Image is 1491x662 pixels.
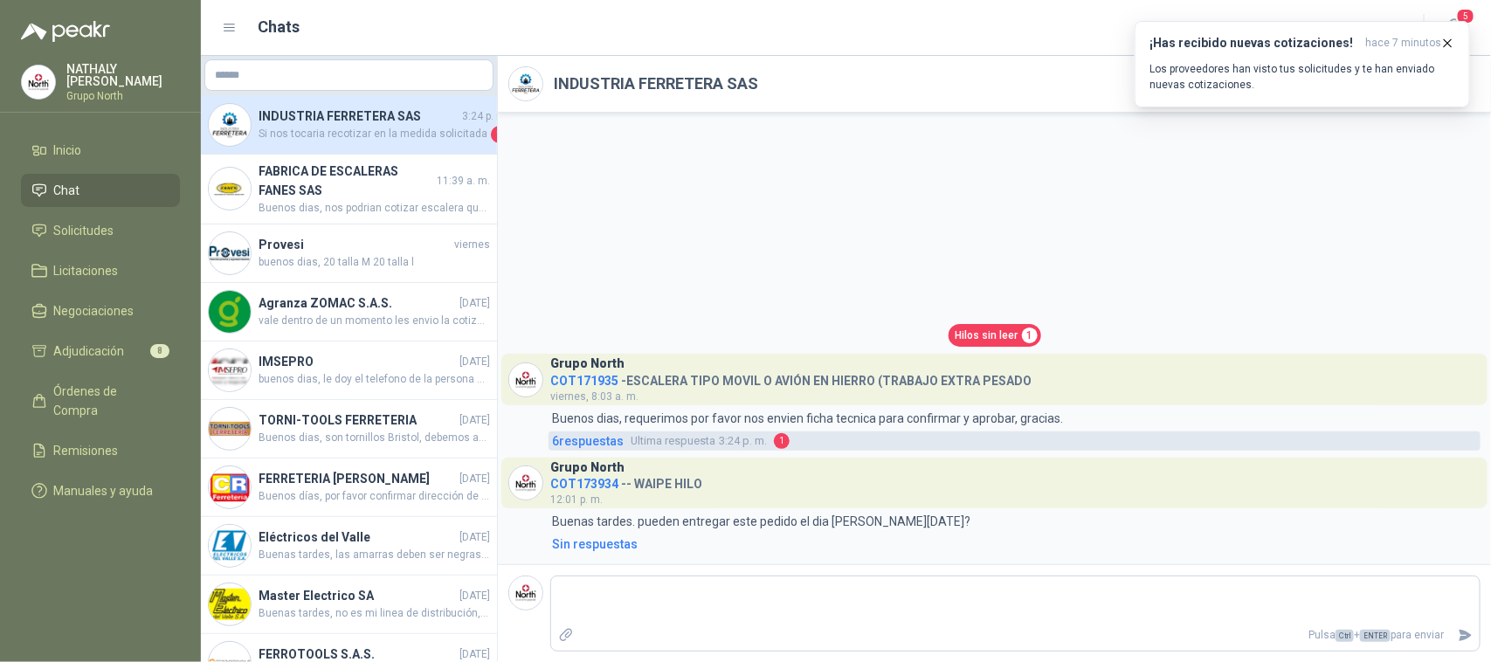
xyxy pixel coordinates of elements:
span: Chat [54,181,80,200]
h4: TORNI-TOOLS FERRETERIA [259,410,456,430]
img: Logo peakr [21,21,110,42]
a: Hilos sin leer1 [949,324,1041,348]
span: 8 [150,344,169,358]
a: Sin respuestas [549,534,1481,554]
a: Negociaciones [21,294,180,328]
h4: IMSEPRO [259,352,456,371]
span: Buenos dias, son tornillos Bristol, debemos actualizar la descripcion. quedo atenta a la cotizacion. [259,430,490,446]
span: Si nos tocaria recotizar en la medida solicitada [259,126,487,143]
p: NATHALY [PERSON_NAME] [66,63,180,87]
span: ENTER [1360,630,1391,642]
div: Sin respuestas [552,534,638,554]
p: Buenos dias, requerimos por favor nos envien ficha tecnica para confirmar y aprobar, gracias. [552,409,1063,428]
span: [DATE] [459,471,490,487]
a: Company LogoProvesiviernesbuenos dias, 20 talla M 20 talla l [201,224,497,283]
span: Buenas tardes, no es mi linea de distribución, gracias por invitarme a cotizar [259,605,490,622]
h4: - ESCALERA TIPO MOVIL O AVIÓN EN HIERRO (TRABAJO EXTRA PESADO [550,369,1032,386]
a: Inicio [21,134,180,167]
a: 6respuestasUltima respuesta3:24 p. m.1 [549,431,1481,451]
img: Company Logo [209,466,251,508]
p: Pulsa + para enviar [581,620,1452,651]
img: Company Logo [209,291,251,333]
label: Adjuntar archivos [551,620,581,651]
span: Buenas tardes, las amarras deben ser negras, por favor confirmar que la entrega sea de este color... [259,547,490,563]
a: Company LogoEléctricos del Valle[DATE]Buenas tardes, las amarras deben ser negras, por favor conf... [201,517,497,576]
span: 5 [1456,8,1475,24]
img: Company Logo [209,168,251,210]
span: COT171935 [550,374,618,388]
p: Buenas tardes. pueden entregar este pedido el dia [PERSON_NAME][DATE]? [552,512,970,531]
span: 6 respuesta s [552,431,624,451]
span: viernes, 8:03 a. m. [550,390,639,403]
h4: - - WAIPE HILO [550,472,702,489]
span: [DATE] [459,354,490,370]
img: Company Logo [209,525,251,567]
span: 12:01 p. m. [550,493,603,506]
img: Company Logo [509,363,542,397]
h4: Eléctricos del Valle [259,528,456,547]
span: 3:24 p. m. [631,432,767,450]
span: 1 [774,433,790,449]
h3: ¡Has recibido nuevas cotizaciones! [1149,36,1358,51]
button: 5 [1439,12,1470,44]
h4: INDUSTRIA FERRETERA SAS [259,107,459,126]
span: 1 [491,126,508,143]
a: Company LogoFABRICA DE ESCALERAS FANES SAS11:39 a. m.Buenos dias, nos podrian cotizar escalera qu... [201,155,497,224]
span: COT173934 [550,477,618,491]
span: viernes [454,237,490,253]
a: Adjudicación8 [21,334,180,368]
a: Company LogoMaster Electrico SA[DATE]Buenas tardes, no es mi linea de distribución, gracias por i... [201,576,497,634]
h4: FERRETERIA [PERSON_NAME] [259,469,456,488]
a: Company LogoIMSEPRO[DATE]buenos dias, le doy el telefono de la persona de SSA para que nos puedas... [201,341,497,400]
span: Buenos días, por favor confirmar dirección de entrega. El mensajero fue a entregar en [GEOGRAPHIC... [259,488,490,505]
span: Manuales y ayuda [54,481,154,500]
a: Company LogoAgranza ZOMAC S.A.S.[DATE]vale dentro de un momento les envio la cotización [201,283,497,341]
a: Solicitudes [21,214,180,247]
p: Grupo North [66,91,180,101]
span: Hilos sin leer [956,328,1018,344]
h4: Master Electrico SA [259,586,456,605]
span: Adjudicación [54,341,125,361]
span: Buenos dias, nos podrian cotizar escalera que alcance una altura total de 4 metros [259,200,490,217]
h4: FABRICA DE ESCALERAS FANES SAS [259,162,433,200]
span: [DATE] [459,529,490,546]
img: Company Logo [509,67,542,100]
span: vale dentro de un momento les envio la cotización [259,313,490,329]
h4: Agranza ZOMAC S.A.S. [259,293,456,313]
img: Company Logo [209,349,251,391]
span: Licitaciones [54,261,119,280]
a: Company LogoTORNI-TOOLS FERRETERIA[DATE]Buenos dias, son tornillos Bristol, debemos actualizar la... [201,400,497,459]
a: Company LogoFERRETERIA [PERSON_NAME][DATE]Buenos días, por favor confirmar dirección de entrega. ... [201,459,497,517]
span: Ctrl [1336,630,1354,642]
button: ¡Has recibido nuevas cotizaciones!hace 7 minutos Los proveedores han visto tus solicitudes y te h... [1135,21,1470,107]
h2: INDUSTRIA FERRETERA SAS [554,72,758,96]
a: Órdenes de Compra [21,375,180,427]
span: buenos dias, le doy el telefono de la persona de SSA para que nos puedas visitar y cotizar. [PERS... [259,371,490,388]
span: Solicitudes [54,221,114,240]
span: Negociaciones [54,301,135,321]
a: Company LogoINDUSTRIA FERRETERA SAS3:24 p. m.Si nos tocaria recotizar en la medida solicitada1 [201,96,497,155]
span: [DATE] [459,588,490,604]
span: Inicio [54,141,82,160]
span: 11:39 a. m. [437,173,490,190]
h1: Chats [259,15,300,39]
h3: Grupo North [550,359,625,369]
span: Ultima respuesta [631,432,715,450]
span: Remisiones [54,441,119,460]
a: Manuales y ayuda [21,474,180,507]
h4: Provesi [259,235,451,254]
img: Company Logo [509,576,542,610]
img: Company Logo [22,66,55,99]
span: Órdenes de Compra [54,382,163,420]
span: 3:24 p. m. [462,108,508,125]
span: [DATE] [459,295,490,312]
span: [DATE] [459,412,490,429]
img: Company Logo [209,583,251,625]
span: 1 [1022,328,1038,343]
img: Company Logo [509,466,542,500]
p: Los proveedores han visto tus solicitudes y te han enviado nuevas cotizaciones. [1149,61,1455,93]
span: hace 7 minutos [1365,36,1441,51]
img: Company Logo [209,232,251,274]
h3: Grupo North [550,463,625,472]
img: Company Logo [209,104,251,146]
